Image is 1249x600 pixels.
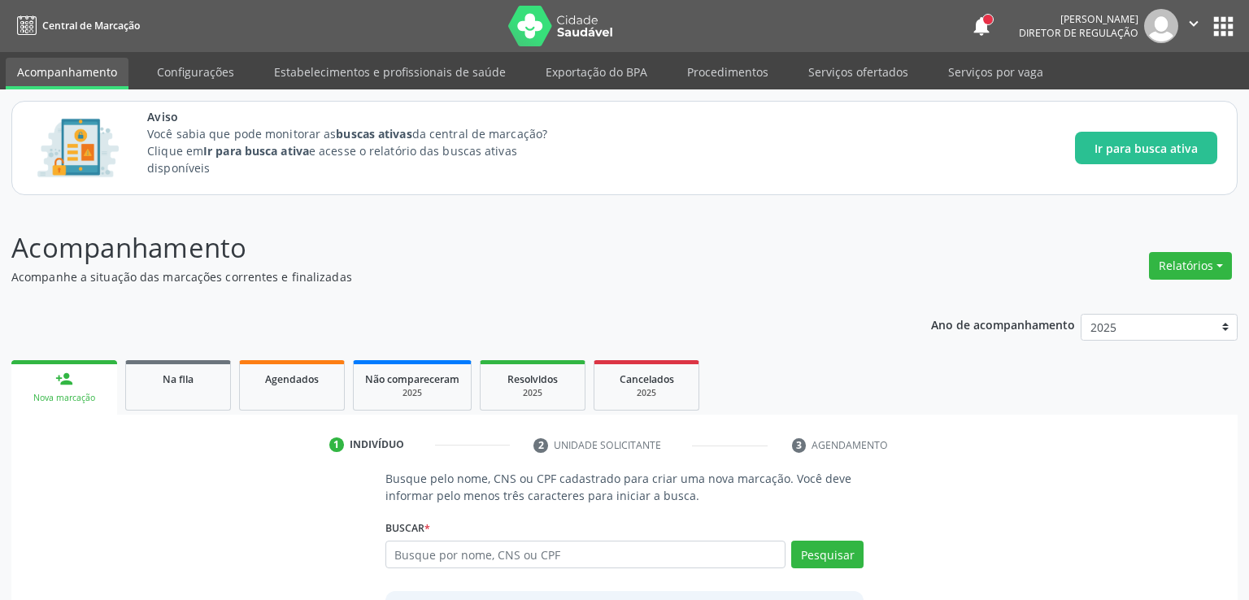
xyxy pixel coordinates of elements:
strong: Ir para busca ativa [203,143,309,159]
div: [PERSON_NAME] [1019,12,1138,26]
p: Ano de acompanhamento [931,314,1075,334]
a: Serviços por vaga [937,58,1055,86]
a: Serviços ofertados [797,58,920,86]
input: Busque por nome, CNS ou CPF [385,541,786,568]
label: Buscar [385,515,430,541]
span: Não compareceram [365,372,459,386]
a: Configurações [146,58,246,86]
i:  [1185,15,1203,33]
span: Na fila [163,372,194,386]
a: Acompanhamento [6,58,128,89]
button: apps [1209,12,1238,41]
p: Você sabia que pode monitorar as da central de marcação? Clique em e acesse o relatório das busca... [147,125,577,176]
div: Nova marcação [23,392,106,404]
div: person_add [55,370,73,388]
a: Estabelecimentos e profissionais de saúde [263,58,517,86]
button:  [1178,9,1209,43]
div: 2025 [365,387,459,399]
div: 2025 [492,387,573,399]
img: Imagem de CalloutCard [32,111,124,185]
strong: buscas ativas [336,126,411,141]
button: Ir para busca ativa [1075,132,1217,164]
span: Diretor de regulação [1019,26,1138,40]
span: Agendados [265,372,319,386]
span: Resolvidos [507,372,558,386]
a: Procedimentos [676,58,780,86]
button: notifications [970,15,993,37]
div: 1 [329,437,344,452]
p: Acompanhamento [11,228,870,268]
p: Busque pelo nome, CNS ou CPF cadastrado para criar uma nova marcação. Você deve informar pelo men... [385,470,864,504]
button: Pesquisar [791,541,864,568]
a: Exportação do BPA [534,58,659,86]
img: img [1144,9,1178,43]
div: Indivíduo [350,437,404,452]
span: Central de Marcação [42,19,140,33]
span: Aviso [147,108,577,125]
div: 2025 [606,387,687,399]
span: Cancelados [620,372,674,386]
button: Relatórios [1149,252,1232,280]
p: Acompanhe a situação das marcações correntes e finalizadas [11,268,870,285]
span: Ir para busca ativa [1095,140,1198,157]
a: Central de Marcação [11,12,140,39]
